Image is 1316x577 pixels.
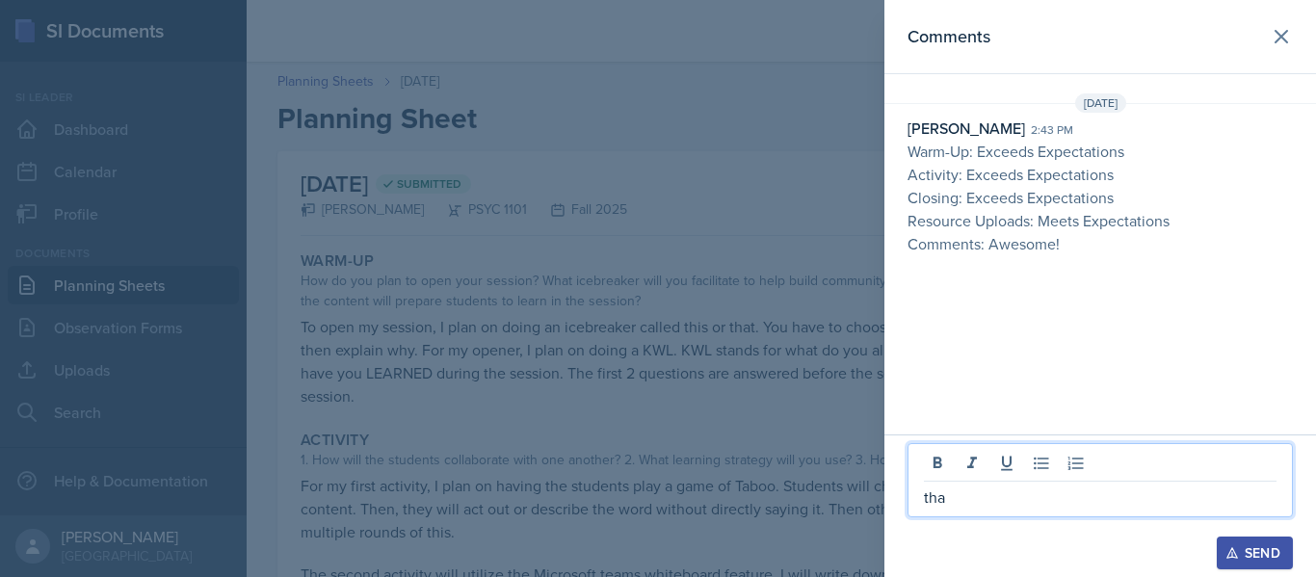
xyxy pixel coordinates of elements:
p: Comments: Awesome! [908,232,1293,255]
span: [DATE] [1075,93,1126,113]
div: 2:43 pm [1031,121,1073,139]
p: Activity: Exceeds Expectations [908,163,1293,186]
h2: Comments [908,23,990,50]
div: [PERSON_NAME] [908,117,1025,140]
p: tha [924,485,1277,509]
p: Resource Uploads: Meets Expectations [908,209,1293,232]
button: Send [1217,537,1293,569]
div: Send [1229,545,1280,561]
p: Warm-Up: Exceeds Expectations [908,140,1293,163]
p: Closing: Exceeds Expectations [908,186,1293,209]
